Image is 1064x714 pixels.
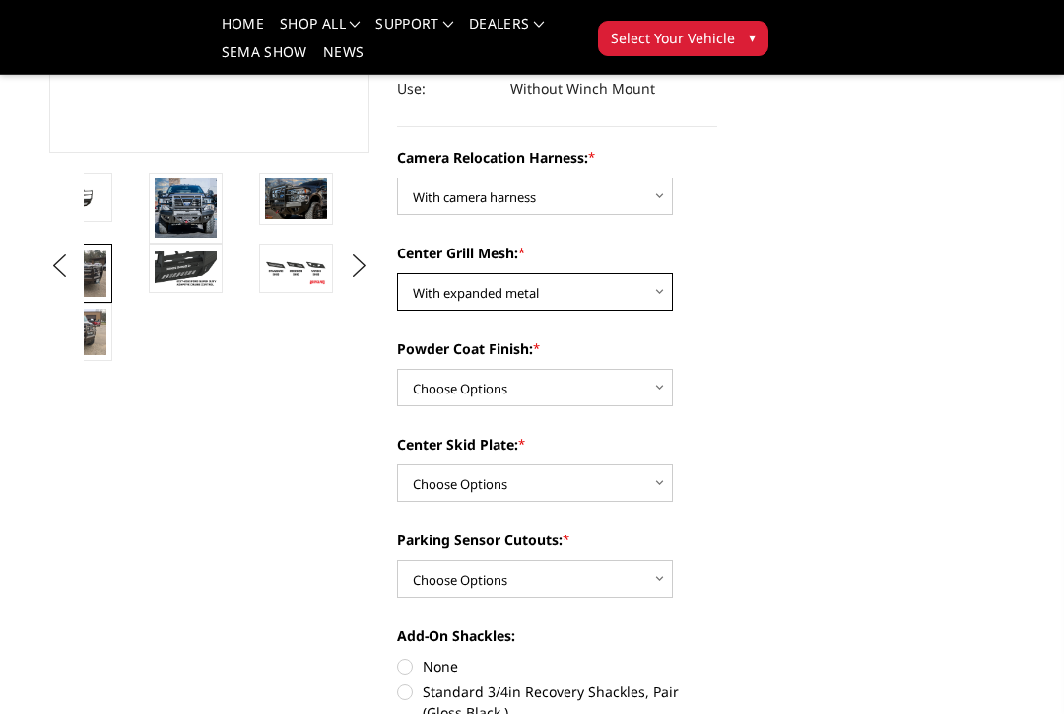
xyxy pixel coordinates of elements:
label: Camera Relocation Harness: [397,147,717,168]
a: SEMA Show [222,45,307,74]
label: Add-On Shackles: [397,625,717,646]
a: shop all [280,17,360,45]
a: Support [375,17,453,45]
label: Center Grill Mesh: [397,243,717,263]
span: Select Your Vehicle [611,28,735,48]
img: 2017-2022 Ford F250-350 - T2 Series - Extreme Front Bumper (receiver or winch) [265,178,327,219]
span: ▾ [749,27,756,47]
img: Accepts Adaptive Cruise Control -- bumper is NOT compatible with light bar [155,251,217,286]
label: Center Skid Plate: [397,434,717,455]
img: 2017-2022 Ford F250-350 - T2 Series - Extreme Front Bumper (receiver or winch) [155,178,217,238]
label: None [397,656,717,677]
button: Select Your Vehicle [598,21,768,56]
label: Powder Coat Finish: [397,338,717,359]
label: Parking Sensor Cutouts: [397,530,717,550]
button: Previous [44,251,74,281]
button: Next [345,251,374,281]
a: Dealers [469,17,544,45]
a: Home [222,17,264,45]
a: News [323,45,364,74]
dd: Without Winch Mount [510,71,655,107]
img: 2017-2022 Ford F250-350 - T2 Series - Extreme Front Bumper (receiver or winch) [265,251,327,286]
dt: Use: [397,71,496,107]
